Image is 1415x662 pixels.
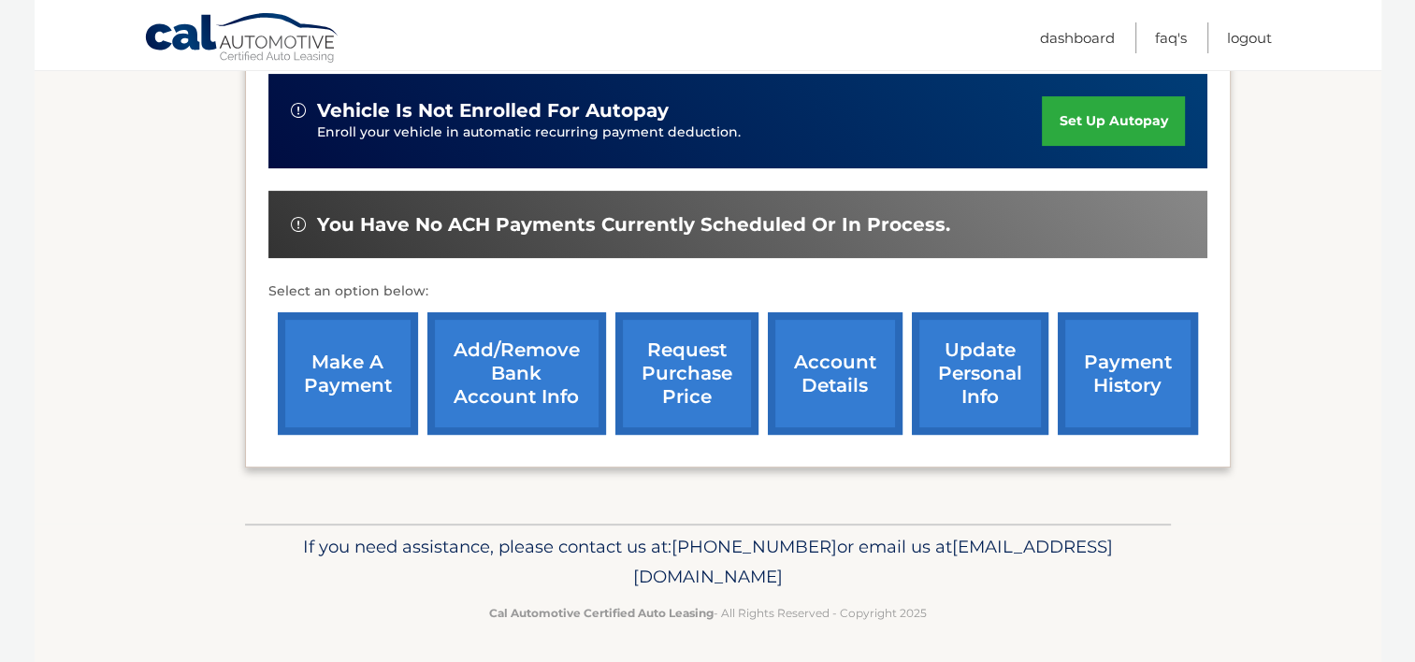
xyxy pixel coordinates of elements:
p: Enroll your vehicle in automatic recurring payment deduction. [317,122,1043,143]
a: FAQ's [1155,22,1187,53]
a: Logout [1227,22,1272,53]
img: alert-white.svg [291,103,306,118]
strong: Cal Automotive Certified Auto Leasing [489,606,714,620]
span: [PHONE_NUMBER] [671,536,837,557]
a: request purchase price [615,312,758,435]
p: - All Rights Reserved - Copyright 2025 [257,603,1159,623]
span: [EMAIL_ADDRESS][DOMAIN_NAME] [633,536,1113,587]
p: Select an option below: [268,281,1207,303]
a: payment history [1058,312,1198,435]
a: Cal Automotive [144,12,340,66]
a: account details [768,312,902,435]
p: If you need assistance, please contact us at: or email us at [257,532,1159,592]
a: Add/Remove bank account info [427,312,606,435]
a: Dashboard [1040,22,1115,53]
span: vehicle is not enrolled for autopay [317,99,669,122]
img: alert-white.svg [291,217,306,232]
a: update personal info [912,312,1048,435]
a: make a payment [278,312,418,435]
a: set up autopay [1042,96,1184,146]
span: You have no ACH payments currently scheduled or in process. [317,213,950,237]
